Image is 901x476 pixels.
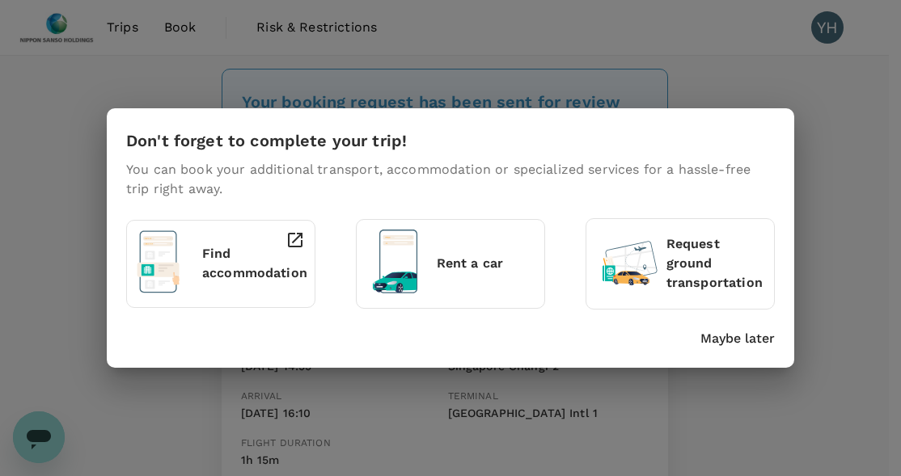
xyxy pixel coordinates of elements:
[202,244,307,283] p: Find accommodation
[126,128,407,154] h6: Don't forget to complete your trip!
[700,329,775,348] button: Maybe later
[437,254,535,273] p: Rent a car
[126,160,775,199] p: You can book your additional transport, accommodation or specialized services for a hassle-free t...
[666,234,764,293] p: Request ground transportation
